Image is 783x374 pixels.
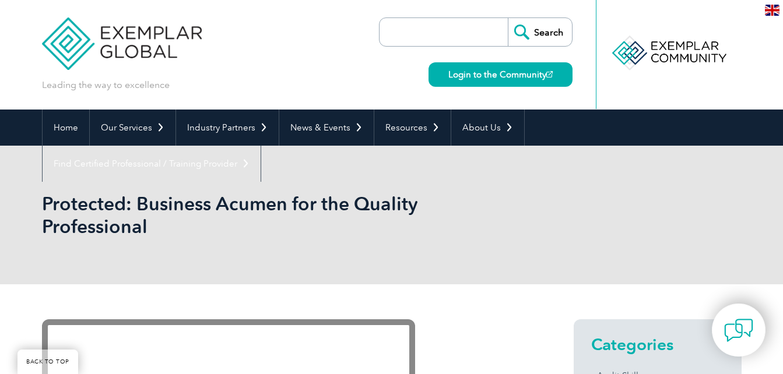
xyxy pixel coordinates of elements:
[546,71,553,77] img: open_square.png
[508,18,572,46] input: Search
[765,5,780,16] img: en
[591,335,724,354] h2: Categories
[43,110,89,146] a: Home
[17,350,78,374] a: BACK TO TOP
[90,110,175,146] a: Our Services
[176,110,279,146] a: Industry Partners
[43,146,261,182] a: Find Certified Professional / Training Provider
[451,110,524,146] a: About Us
[724,316,753,345] img: contact-chat.png
[279,110,374,146] a: News & Events
[374,110,451,146] a: Resources
[429,62,573,87] a: Login to the Community
[42,192,490,238] h1: Protected: Business Acumen for the Quality Professional
[42,79,170,91] p: Leading the way to excellence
